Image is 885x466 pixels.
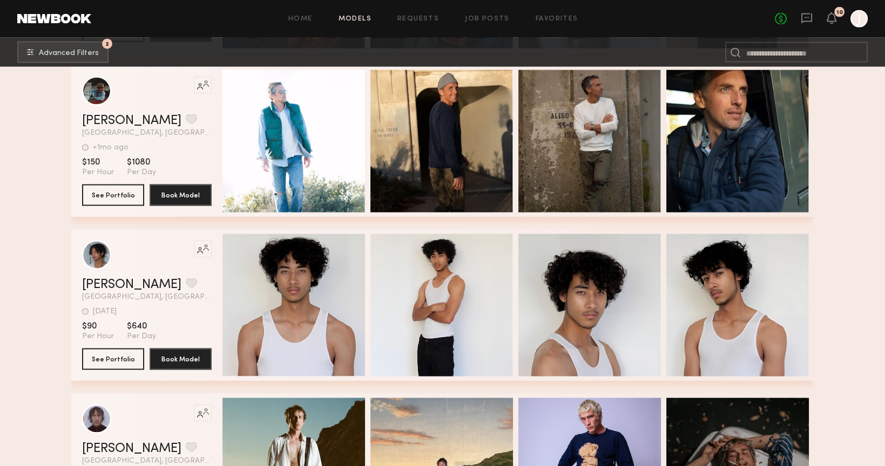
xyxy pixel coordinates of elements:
[93,308,117,316] div: [DATE]
[39,50,99,57] span: Advanced Filters
[150,348,212,370] button: Book Model
[82,348,144,370] button: See Portfolio
[127,321,156,332] span: $640
[93,144,129,152] div: +1mo ago
[82,332,114,341] span: Per Hour
[82,321,114,332] span: $90
[82,442,181,455] a: [PERSON_NAME]
[850,10,868,28] a: J
[127,168,156,177] span: Per Day
[105,42,109,46] span: 2
[82,114,181,127] a: [PERSON_NAME]
[127,332,156,341] span: Per Day
[150,184,212,206] button: Book Model
[536,16,578,23] a: Favorites
[82,293,212,301] span: [GEOGRAPHIC_DATA], [GEOGRAPHIC_DATA]
[82,168,114,177] span: Per Hour
[397,16,439,23] a: Requests
[465,16,510,23] a: Job Posts
[82,157,114,168] span: $150
[127,157,156,168] span: $1080
[288,16,313,23] a: Home
[339,16,371,23] a: Models
[82,184,144,206] button: See Portfolio
[82,278,181,291] a: [PERSON_NAME]
[82,129,212,137] span: [GEOGRAPHIC_DATA], [GEOGRAPHIC_DATA]
[82,457,212,465] span: [GEOGRAPHIC_DATA], [GEOGRAPHIC_DATA]
[836,10,843,16] div: 10
[17,42,109,63] button: 2Advanced Filters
